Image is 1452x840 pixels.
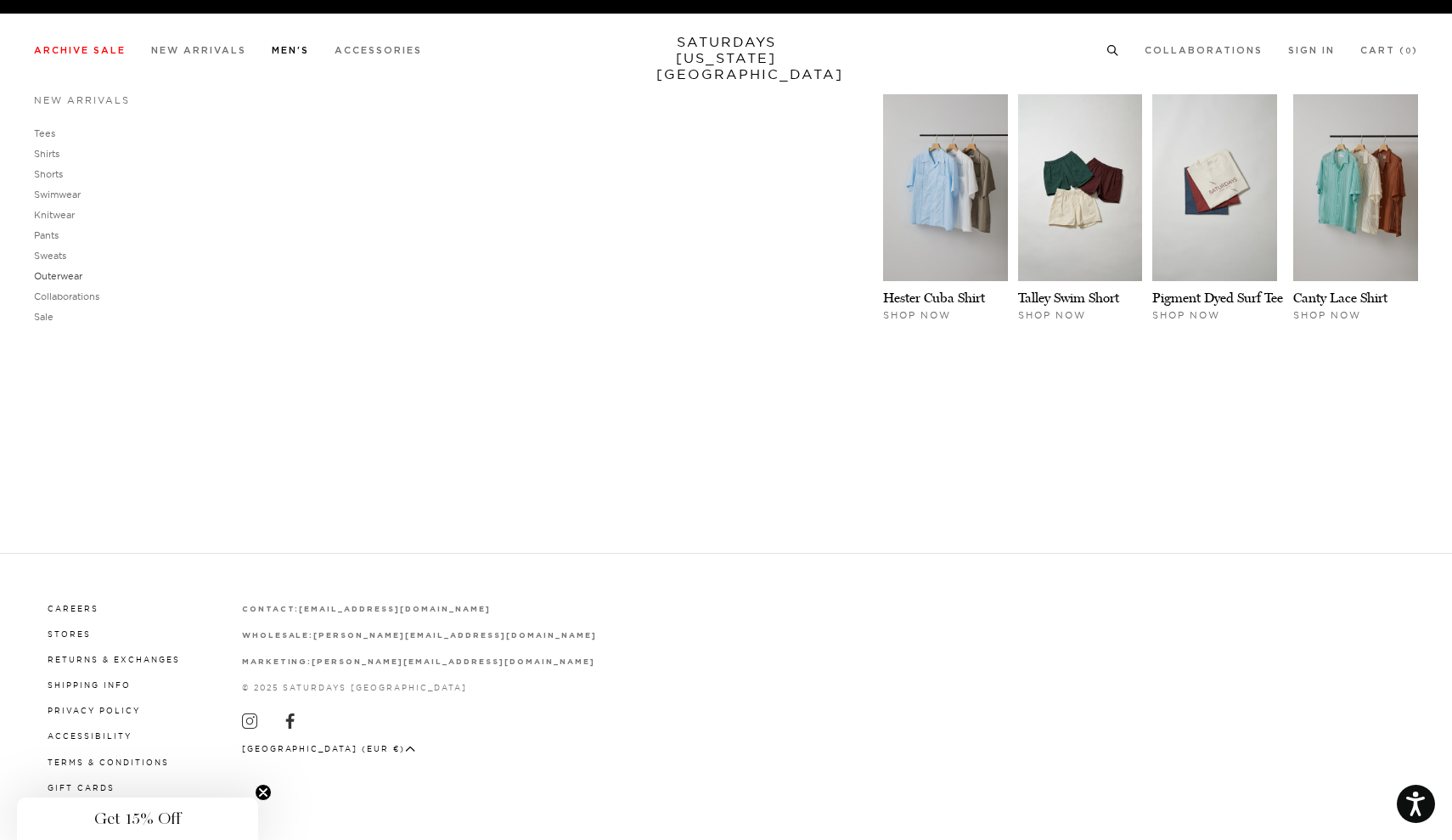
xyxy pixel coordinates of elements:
a: Knitwear [34,209,75,221]
a: Canty Lace Shirt [1293,290,1387,306]
a: Sale [34,311,53,323]
a: Archive Sale [34,46,126,55]
strong: contact: [242,606,300,613]
a: Returns & Exchanges [48,655,180,664]
a: [PERSON_NAME][EMAIL_ADDRESS][DOMAIN_NAME] [312,657,594,666]
a: New Arrivals [151,46,246,55]
a: Shipping Info [48,680,131,690]
a: Outerwear [34,270,82,282]
a: Careers [48,604,98,613]
a: Sign In [1288,46,1335,55]
a: Accessibility [48,731,132,741]
a: SATURDAYS[US_STATE][GEOGRAPHIC_DATA] [656,34,796,82]
p: © 2025 Saturdays [GEOGRAPHIC_DATA] [242,681,597,694]
div: Get 15% OffClose teaser [17,798,258,840]
a: Shirts [34,148,59,160]
a: Hester Cuba Shirt [883,290,985,306]
a: Gift Cards [48,783,115,792]
a: Men's [272,46,309,55]
a: [PERSON_NAME][EMAIL_ADDRESS][DOMAIN_NAME] [313,630,596,640]
a: Shorts [34,168,63,180]
a: Cart (0) [1360,46,1418,55]
strong: wholesale: [242,632,314,640]
a: Collaborations [1145,46,1263,55]
strong: [EMAIL_ADDRESS][DOMAIN_NAME] [299,606,490,613]
button: [GEOGRAPHIC_DATA] (EUR €) [242,742,416,755]
strong: marketing: [242,658,312,666]
a: Stores [48,629,91,639]
a: New Arrivals [34,94,130,106]
small: 0 [1405,48,1412,55]
a: Swimwear [34,189,81,200]
a: Collaborations [34,290,99,302]
a: [EMAIL_ADDRESS][DOMAIN_NAME] [299,604,490,613]
a: Pants [34,229,59,241]
a: Pigment Dyed Surf Tee [1152,290,1283,306]
a: Talley Swim Short [1018,290,1119,306]
a: Tees [34,127,55,139]
a: Terms & Conditions [48,758,169,767]
strong: [PERSON_NAME][EMAIL_ADDRESS][DOMAIN_NAME] [312,658,594,666]
a: Sweats [34,250,66,262]
button: Close teaser [255,784,272,801]
a: Privacy Policy [48,706,140,715]
strong: [PERSON_NAME][EMAIL_ADDRESS][DOMAIN_NAME] [313,632,596,640]
span: Get 15% Off [94,809,181,829]
a: Accessories [335,46,422,55]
